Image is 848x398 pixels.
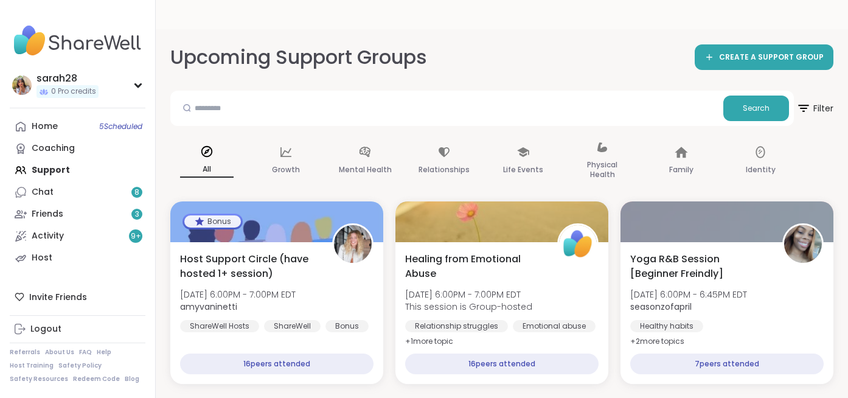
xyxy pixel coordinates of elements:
a: Friends3 [10,203,145,225]
button: Search [723,96,789,121]
a: Host [10,247,145,269]
b: seasonzofapril [630,301,692,313]
div: Home [32,120,58,133]
span: Search [743,103,770,114]
span: 3 [135,209,139,220]
a: Host Training [10,361,54,370]
a: Safety Policy [58,361,102,370]
span: [DATE] 6:00PM - 7:00PM EDT [405,288,532,301]
h2: Upcoming Support Groups [170,44,437,71]
div: Coaching [32,142,75,155]
a: Logout [10,318,145,340]
a: Redeem Code [73,375,120,383]
iframe: Spotlight [431,51,441,60]
div: Invite Friends [10,286,145,308]
div: 16 peers attended [405,354,599,374]
div: Bonus [325,320,369,332]
div: 7 peers attended [630,354,824,374]
span: 5 Scheduled [99,122,142,131]
a: Safety Resources [10,375,68,383]
span: [DATE] 6:00PM - 7:00PM EDT [180,288,296,301]
span: [DATE] 6:00PM - 6:45PM EDT [630,288,747,301]
p: Life Events [503,162,543,177]
a: Blog [125,375,139,383]
p: Family [669,162,693,177]
button: Filter [796,91,833,126]
div: sarah28 [36,72,99,85]
div: ShareWell Hosts [180,320,259,332]
span: CREATE A SUPPORT GROUP [719,52,824,63]
div: Bonus [184,215,241,228]
img: ShareWell Nav Logo [10,19,145,62]
span: Host Support Circle (have hosted 1+ session) [180,252,319,281]
span: Filter [796,94,833,123]
div: 16 peers attended [180,354,374,374]
span: Yoga R&B Session [Beginner Freindly] [630,252,769,281]
div: Activity [32,230,64,242]
div: ShareWell [264,320,321,332]
img: ShareWell [559,225,597,263]
a: Activity9+ [10,225,145,247]
p: All [180,162,234,178]
span: 8 [134,187,139,198]
img: sarah28 [12,75,32,95]
div: Emotional abuse [513,320,596,332]
a: Home5Scheduled [10,116,145,138]
p: Relationships [419,162,470,177]
a: FAQ [79,348,92,357]
img: amyvaninetti [334,225,372,263]
img: seasonzofapril [784,225,822,263]
div: Relationship struggles [405,320,508,332]
div: Logout [30,323,61,335]
p: Identity [746,162,776,177]
a: Coaching [10,138,145,159]
div: Healthy habits [630,320,703,332]
div: Chat [32,186,54,198]
p: Physical Health [575,158,629,182]
div: Friends [32,208,63,220]
span: This session is Group-hosted [405,301,532,313]
a: Help [97,348,111,357]
p: Mental Health [339,162,392,177]
span: Healing from Emotional Abuse [405,252,544,281]
a: Referrals [10,348,40,357]
b: amyvaninetti [180,301,237,313]
span: 9 + [131,231,141,242]
a: Chat8 [10,181,145,203]
p: Growth [272,162,300,177]
a: CREATE A SUPPORT GROUP [695,44,833,70]
a: About Us [45,348,74,357]
iframe: Spotlight [133,144,143,154]
div: Host [32,252,52,264]
span: 0 Pro credits [51,86,96,97]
